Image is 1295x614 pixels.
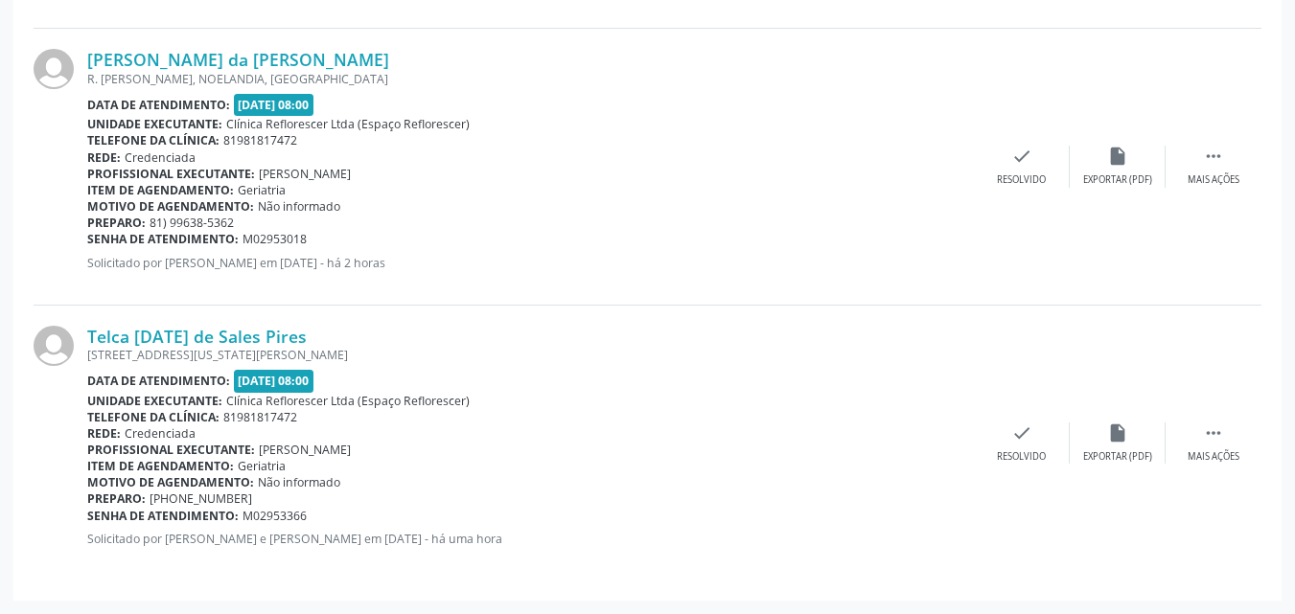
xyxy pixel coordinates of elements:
[87,149,121,166] b: Rede:
[125,425,196,442] span: Credenciada
[87,474,254,490] b: Motivo de agendamento:
[259,166,351,182] span: [PERSON_NAME]
[87,326,307,347] a: Telca [DATE] de Sales Pires
[1203,146,1224,167] i: 
[87,166,255,182] b: Profissional executante:
[150,490,252,507] span: [PHONE_NUMBER]
[150,215,234,231] span: 81) 99638-5362
[87,393,222,409] b: Unidade executante:
[258,474,340,490] span: Não informado
[1188,173,1239,187] div: Mais ações
[1107,146,1128,167] i: insert_drive_file
[238,458,286,474] span: Geriatria
[223,409,297,425] span: 81981817472
[87,97,230,113] b: Data de atendimento:
[87,508,239,524] b: Senha de atendimento:
[87,71,974,87] div: R. [PERSON_NAME], NOELANDIA, [GEOGRAPHIC_DATA]
[87,409,220,425] b: Telefone da clínica:
[226,116,470,132] span: Clínica Reflorescer Ltda (Espaço Reflorescer)
[125,149,196,166] span: Credenciada
[259,442,351,458] span: [PERSON_NAME]
[234,94,314,116] span: [DATE] 08:00
[997,450,1046,464] div: Resolvido
[34,49,74,89] img: img
[243,508,307,524] span: M02953366
[87,373,230,389] b: Data de atendimento:
[1083,173,1152,187] div: Exportar (PDF)
[87,255,974,271] p: Solicitado por [PERSON_NAME] em [DATE] - há 2 horas
[223,132,297,148] span: 81981817472
[87,49,389,70] a: [PERSON_NAME] da [PERSON_NAME]
[234,370,314,392] span: [DATE] 08:00
[87,442,255,458] b: Profissional executante:
[1188,450,1239,464] div: Mais ações
[238,182,286,198] span: Geriatria
[243,231,307,247] span: M02953018
[87,425,121,442] b: Rede:
[87,347,974,363] div: [STREET_ADDRESS][US_STATE][PERSON_NAME]
[258,198,340,215] span: Não informado
[87,182,234,198] b: Item de agendamento:
[87,490,146,507] b: Preparo:
[34,326,74,366] img: img
[1011,422,1032,443] i: check
[1107,422,1128,443] i: insert_drive_file
[87,132,220,148] b: Telefone da clínica:
[87,531,974,547] p: Solicitado por [PERSON_NAME] e [PERSON_NAME] em [DATE] - há uma hora
[1011,146,1032,167] i: check
[1203,422,1224,443] i: 
[87,198,254,215] b: Motivo de agendamento:
[1083,450,1152,464] div: Exportar (PDF)
[997,173,1046,187] div: Resolvido
[87,231,239,247] b: Senha de atendimento:
[226,393,470,409] span: Clínica Reflorescer Ltda (Espaço Reflorescer)
[87,116,222,132] b: Unidade executante:
[87,458,234,474] b: Item de agendamento:
[87,215,146,231] b: Preparo:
